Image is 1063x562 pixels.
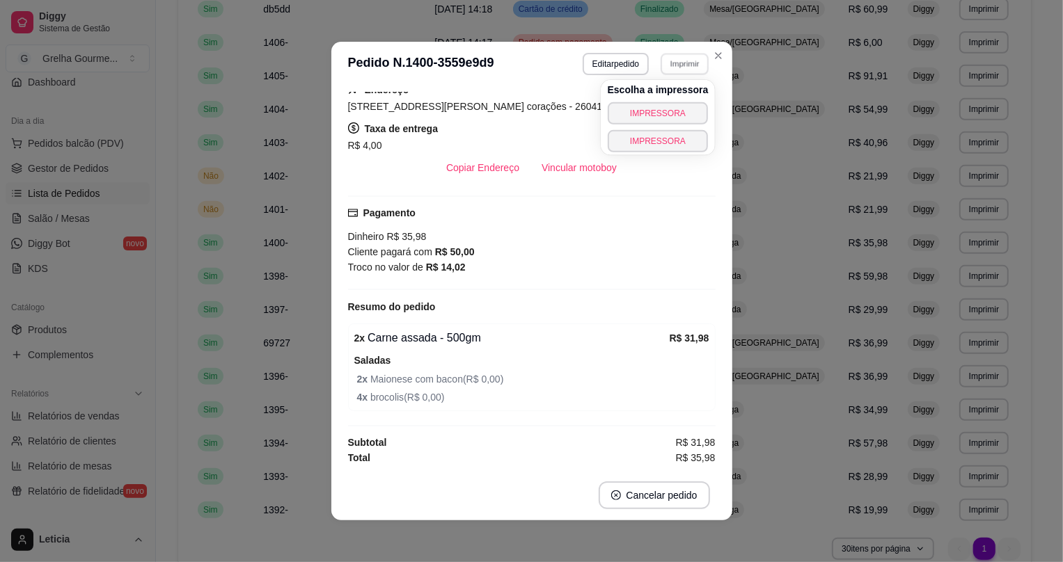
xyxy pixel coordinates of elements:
[608,102,709,125] button: IMPRESSORA
[426,262,466,273] strong: R$ 14,02
[670,332,709,344] strong: R$ 31,98
[611,490,621,500] span: close-circle
[348,246,435,257] span: Cliente pagará com
[365,123,439,134] strong: Taxa de entrega
[348,262,426,273] span: Troco no valor de
[435,154,530,182] button: Copiar Endereço
[357,371,709,387] span: Maionese com bacon ( R$ 0,00 )
[354,332,365,344] strong: 2 x
[348,452,370,463] strong: Total
[357,390,709,405] span: brocolis ( R$ 0,00 )
[661,53,709,74] button: Imprimir
[357,374,370,385] strong: 2 x
[354,330,670,346] div: Carne assada - 500gm
[348,140,382,151] span: R$ 4,00
[676,435,716,450] span: R$ 31,98
[348,208,358,218] span: credit-card
[435,246,475,257] strong: R$ 50,00
[583,53,649,75] button: Editarpedido
[357,392,370,403] strong: 4 x
[348,122,359,134] span: dollar
[348,53,494,75] h3: Pedido N. 1400-3559e9d9
[707,45,730,67] button: Close
[348,231,384,242] span: Dinheiro
[354,355,391,366] strong: Saladas
[363,207,416,218] strong: Pagamento
[530,154,628,182] button: Vincular motoboy
[676,450,716,465] span: R$ 35,98
[348,301,436,312] strong: Resumo do pedido
[608,130,709,152] button: IMPRESSORA
[599,481,710,509] button: close-circleCancelar pedido
[348,437,387,448] strong: Subtotal
[348,101,619,112] span: [STREET_ADDRESS][PERSON_NAME] corações - 26041270
[384,231,427,242] span: R$ 35,98
[608,83,709,97] h4: Escolha a impressora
